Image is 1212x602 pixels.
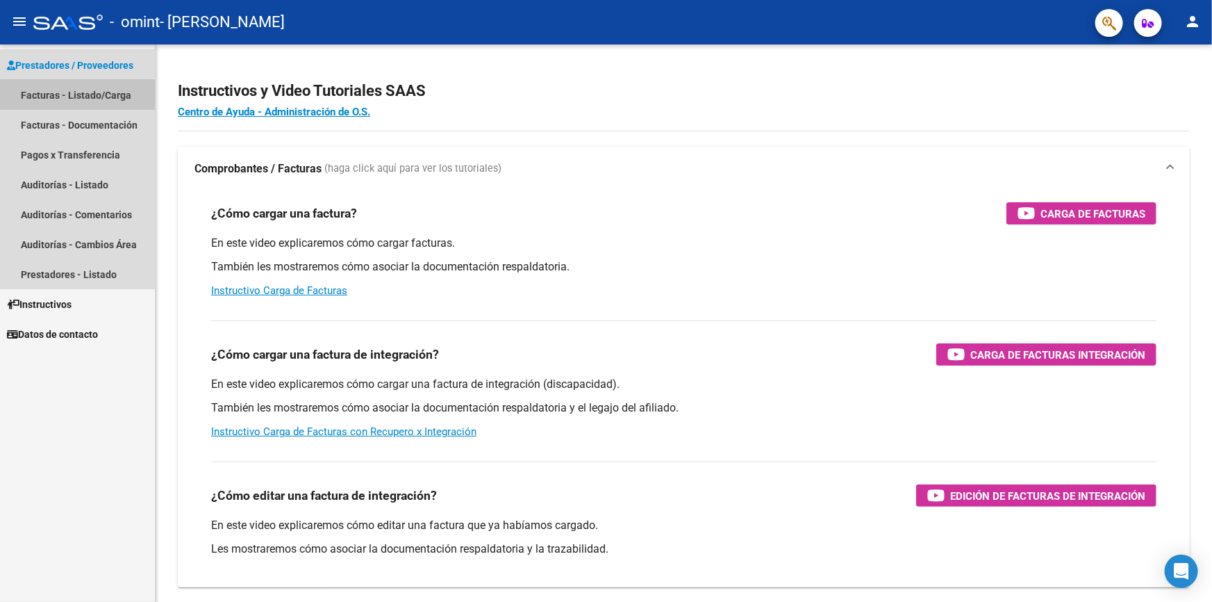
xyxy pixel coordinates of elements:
strong: Comprobantes / Facturas [194,161,322,177]
button: Edición de Facturas de integración [916,485,1156,507]
mat-icon: person [1184,13,1201,30]
span: (haga click aquí para ver los tutoriales) [324,161,501,177]
div: Open Intercom Messenger [1165,555,1198,588]
p: En este video explicaremos cómo cargar una factura de integración (discapacidad). [211,377,1156,392]
p: En este video explicaremos cómo cargar facturas. [211,236,1156,251]
span: - [PERSON_NAME] [160,7,285,38]
span: Prestadores / Proveedores [7,58,133,73]
button: Carga de Facturas [1006,202,1156,225]
mat-expansion-panel-header: Comprobantes / Facturas (haga click aquí para ver los tutoriales) [178,147,1190,191]
h2: Instructivos y Video Tutoriales SAAS [178,78,1190,104]
p: También les mostraremos cómo asociar la documentación respaldatoria. [211,259,1156,275]
button: Carga de Facturas Integración [936,343,1156,366]
a: Instructivo Carga de Facturas con Recupero x Integración [211,425,476,438]
mat-icon: menu [11,13,28,30]
span: Instructivos [7,297,72,312]
div: Comprobantes / Facturas (haga click aquí para ver los tutoriales) [178,191,1190,587]
span: Edición de Facturas de integración [950,487,1145,505]
a: Centro de Ayuda - Administración de O.S. [178,106,370,118]
span: Carga de Facturas Integración [970,346,1145,364]
h3: ¿Cómo cargar una factura de integración? [211,345,439,364]
span: - omint [110,7,160,38]
p: Les mostraremos cómo asociar la documentación respaldatoria y la trazabilidad. [211,542,1156,557]
a: Instructivo Carga de Facturas [211,284,347,297]
h3: ¿Cómo editar una factura de integración? [211,486,437,505]
span: Carga de Facturas [1040,205,1145,222]
h3: ¿Cómo cargar una factura? [211,204,357,223]
span: Datos de contacto [7,327,98,342]
p: También les mostraremos cómo asociar la documentación respaldatoria y el legajo del afiliado. [211,400,1156,416]
p: En este video explicaremos cómo editar una factura que ya habíamos cargado. [211,518,1156,533]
